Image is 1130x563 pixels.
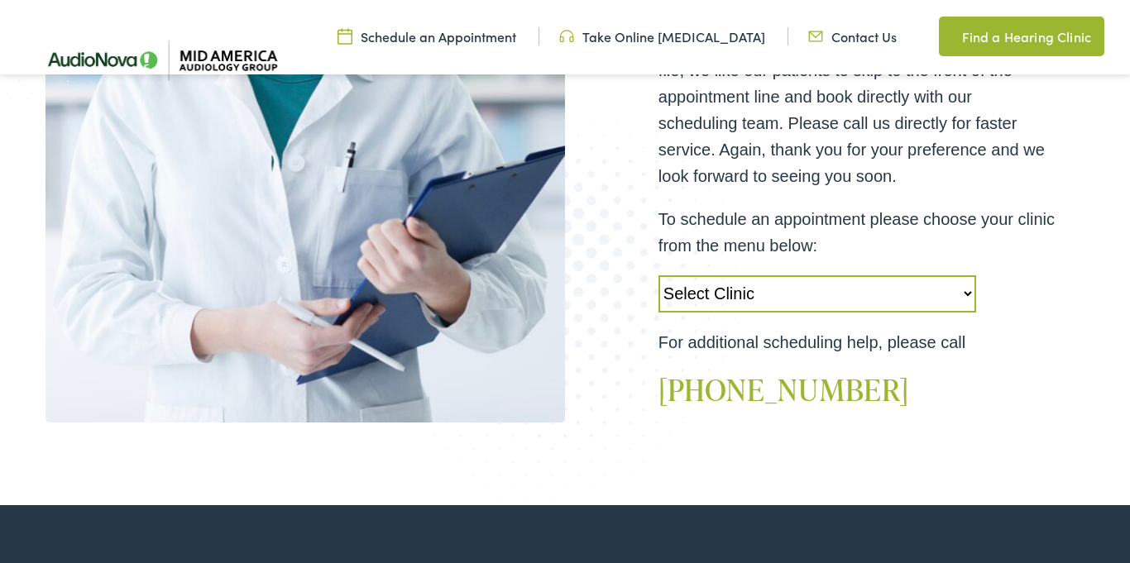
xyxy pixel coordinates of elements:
img: utility icon [338,27,352,45]
p: To schedule an appointment please choose your clinic from the menu below: [658,206,1056,259]
img: utility icon [559,27,574,45]
img: utility icon [939,26,954,46]
img: utility icon [808,27,823,45]
a: Take Online [MEDICAL_DATA] [559,27,765,45]
a: Find a Hearing Clinic [939,17,1104,56]
a: Schedule an Appointment [338,27,516,45]
a: [PHONE_NUMBER] [658,369,909,410]
a: Contact Us [808,27,897,45]
p: For additional scheduling help, please call [658,329,1056,355]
